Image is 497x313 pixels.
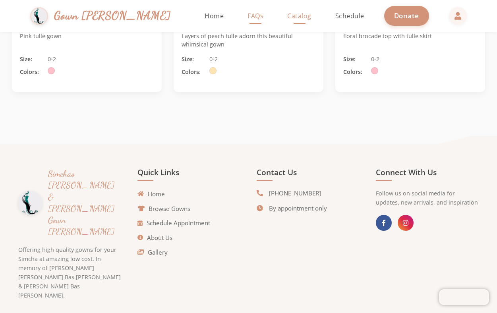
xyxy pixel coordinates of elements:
span: Size: [20,55,44,64]
a: Home [137,189,165,199]
span: 0-2 [48,55,56,64]
span: Size: [343,55,367,64]
h3: Simchas [PERSON_NAME] & [PERSON_NAME] Gown [PERSON_NAME] [48,168,122,237]
p: Follow us on social media for updates, new arrivals, and inspiration [376,189,479,207]
h4: Contact Us [257,168,360,181]
a: Schedule Appointment [137,218,210,228]
span: Home [205,12,224,20]
p: floral brocade top with tulle skirt [343,32,477,49]
span: Colors: [20,68,44,76]
a: Gown [PERSON_NAME] [30,5,178,27]
img: Gown Gmach Logo [18,191,42,214]
span: Size: [182,55,205,64]
span: By appointment only [269,204,327,213]
a: About Us [137,233,172,242]
img: Gown Gmach Logo [30,7,48,25]
a: Donate [384,6,429,25]
span: 0-2 [209,55,218,64]
span: FAQs [248,12,263,20]
p: Layers of peach tulle adorn this beautiful whimsical gown [182,32,315,49]
span: Schedule [335,12,364,20]
span: [PHONE_NUMBER] [269,189,321,198]
span: Colors: [182,68,205,76]
span: Donate [394,11,419,20]
iframe: Chatra live chat [439,289,489,305]
span: 0-2 [371,55,379,64]
a: Browse Gowns [137,204,190,213]
p: Offering high quality gowns for your Simcha at amazing low cost. In memory of [PERSON_NAME] [PERS... [18,245,122,300]
span: Catalog [287,12,311,20]
h4: Quick Links [137,168,241,181]
span: Gown [PERSON_NAME] [54,7,170,24]
p: Pink tulle gown [20,32,154,49]
a: Gallery [137,248,168,257]
span: Colors: [343,68,367,76]
h4: Connect With Us [376,168,479,181]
